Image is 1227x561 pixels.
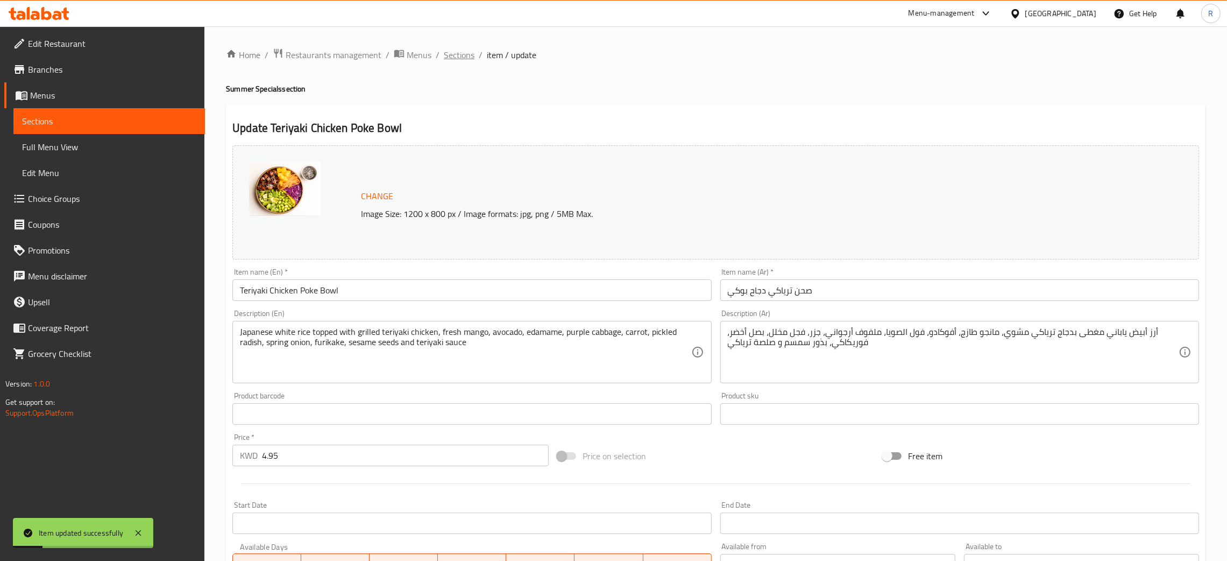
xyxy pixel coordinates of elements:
[4,315,205,341] a: Coverage Report
[444,48,474,61] a: Sections
[22,115,196,128] span: Sections
[226,83,1205,94] h4: Summer Specials section
[28,218,196,231] span: Coupons
[394,48,431,62] a: Menus
[232,403,711,425] input: Please enter product barcode
[13,108,205,134] a: Sections
[909,7,975,20] div: Menu-management
[4,341,205,367] a: Grocery Checklist
[232,279,711,301] input: Enter name En
[240,449,258,462] p: KWD
[273,48,381,62] a: Restaurants management
[22,166,196,179] span: Edit Menu
[4,186,205,212] a: Choice Groups
[720,279,1199,301] input: Enter name Ar
[4,57,205,82] a: Branches
[28,321,196,334] span: Coverage Report
[28,63,196,76] span: Branches
[361,188,393,204] span: Change
[22,141,196,153] span: Full Menu View
[249,162,321,216] img: mmw_638950247116042729
[13,134,205,160] a: Full Menu View
[286,48,381,61] span: Restaurants management
[262,445,549,466] input: Please enter price
[4,82,205,108] a: Menus
[908,450,942,462] span: Free item
[226,48,260,61] a: Home
[357,207,1056,220] p: Image Size: 1200 x 800 px / Image formats: jpg, png / 5MB Max.
[28,270,196,283] span: Menu disclaimer
[226,48,1205,62] nav: breadcrumb
[436,48,439,61] li: /
[720,403,1199,425] input: Please enter product sku
[39,527,123,539] div: Item updated successfully
[386,48,389,61] li: /
[1025,8,1096,19] div: [GEOGRAPHIC_DATA]
[5,377,32,391] span: Version:
[232,120,1199,136] h2: Update Teriyaki Chicken Poke Bowl
[4,31,205,57] a: Edit Restaurant
[357,185,398,207] button: Change
[4,212,205,237] a: Coupons
[5,395,55,409] span: Get support on:
[583,450,646,462] span: Price on selection
[28,347,196,360] span: Grocery Checklist
[407,48,431,61] span: Menus
[4,237,205,263] a: Promotions
[33,377,50,391] span: 1.0.0
[30,89,196,102] span: Menus
[240,327,691,378] textarea: Japanese white rice topped with grilled teriyaki chicken, fresh mango, avocado, edamame, purple c...
[5,406,74,420] a: Support.OpsPlatform
[265,48,268,61] li: /
[487,48,536,61] span: item / update
[28,296,196,308] span: Upsell
[479,48,483,61] li: /
[28,192,196,205] span: Choice Groups
[4,263,205,289] a: Menu disclaimer
[28,37,196,50] span: Edit Restaurant
[1208,8,1213,19] span: R
[4,289,205,315] a: Upsell
[13,160,205,186] a: Edit Menu
[728,327,1179,378] textarea: أرز أبيض ياباني مغطى بدجاج ترياكي مشوي، مانجو طازج، أفوكادو، فول الصويا، ملفوف أرجواني، جزر، فجل ...
[28,244,196,257] span: Promotions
